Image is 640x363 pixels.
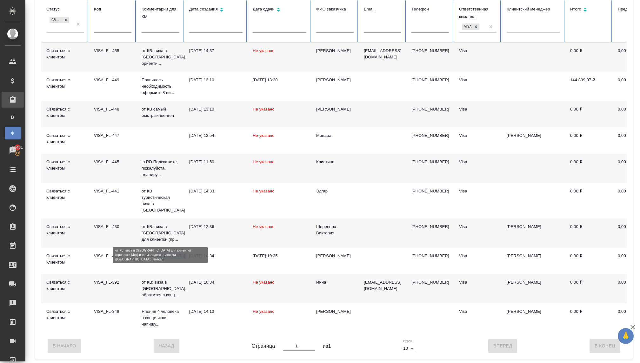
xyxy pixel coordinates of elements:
div: Связаться с клиентом [46,279,84,292]
span: 12401 [8,144,27,151]
span: Не указано [253,224,275,229]
span: Не указано [253,159,275,164]
span: 🙏 [620,329,631,343]
div: Visa [459,77,497,83]
div: Visa [459,279,497,286]
div: [DATE] 10:35 [253,253,306,259]
div: [PERSON_NAME] [316,106,354,112]
p: [GEOGRAPHIC_DATA] [142,253,179,259]
p: от КВ самый быстрый шенген [142,106,179,119]
div: Связаться с клиентом [46,159,84,171]
td: 0,00 ₽ [565,43,613,72]
p: от КВ туристическая виза в [GEOGRAPHIC_DATA] [142,188,179,213]
div: Visa [462,24,472,30]
div: VISA_FL-447 [94,132,131,139]
a: 12401 [2,143,24,158]
div: Телефон [411,5,449,13]
div: Связаться с клиентом [46,106,84,119]
div: 10 [403,344,416,353]
div: Связаться с клиентом [46,308,84,321]
td: [PERSON_NAME] [502,248,565,274]
div: [DATE] 14:37 [189,48,243,54]
div: Связаться с клиентом [50,17,62,24]
div: [DATE] 10:34 [189,279,243,286]
p: [PHONE_NUMBER] [411,253,449,259]
td: 0,00 ₽ [565,218,613,248]
p: [PHONE_NUMBER] [411,159,449,165]
div: VISA_FL-448 [94,106,131,112]
a: В [5,111,21,124]
p: [PHONE_NUMBER] [411,279,449,286]
td: [PERSON_NAME] [502,274,565,303]
div: Шеревера Виктория [316,224,354,236]
div: [DATE] 14:13 [189,308,243,315]
div: [PERSON_NAME] [316,308,354,315]
div: [DATE] 13:54 [189,132,243,139]
span: Не указано [253,189,275,193]
div: Статус [46,5,84,13]
div: VISA_FL-445 [94,159,131,165]
p: jn RD Подскажите, пожалуйста, планиру... [142,159,179,178]
div: Связаться с клиентом [46,77,84,90]
div: Комментарии для КМ [142,5,179,21]
td: 0,00 ₽ [565,248,613,274]
td: [PERSON_NAME] [502,303,565,333]
div: Связаться с клиентом [46,253,84,266]
td: 0,00 ₽ [565,274,613,303]
div: VISA_FL-441 [94,188,131,194]
p: [PHONE_NUMBER] [411,48,449,54]
div: ФИО заказчика [316,5,354,13]
div: Эдгар [316,188,354,194]
td: 144 899,97 ₽ [565,72,613,101]
td: 0,00 ₽ [565,303,613,333]
td: [PERSON_NAME] [502,127,565,154]
div: Инна [316,279,354,286]
div: Visa [459,132,497,139]
p: от КВ: виза в [GEOGRAPHIC_DATA], обратится в конц... [142,279,179,298]
span: Не указано [253,48,275,53]
div: [DATE] 13:10 [189,77,243,83]
div: [DATE] 13:10 [189,106,243,112]
td: 0,00 ₽ [565,101,613,127]
div: [DATE] 12:36 [189,224,243,230]
p: [PHONE_NUMBER] [411,106,449,112]
p: Появилась необходимость оформить 8 ви... [142,77,179,96]
div: [DATE] 13:20 [253,77,306,83]
span: Страница [252,342,275,350]
label: Строк [403,339,412,343]
span: Не указано [253,133,275,138]
p: [PHONE_NUMBER] [411,77,449,83]
div: VISA_FL-392 [94,279,131,286]
div: Visa [459,106,497,112]
div: [DATE] 10:34 [189,253,243,259]
div: Клиентский менеджер [507,5,560,13]
div: Сортировка [253,5,306,15]
div: Email [364,5,401,13]
span: из 1 [323,342,331,350]
div: Visa [459,188,497,194]
div: VISA_FL-430 [94,224,131,230]
a: Ф [5,127,21,139]
button: 🙏 [618,328,634,344]
p: от КВ: виза в [GEOGRAPHIC_DATA] для клиентки (пр... [142,224,179,243]
div: Visa [459,159,497,165]
p: [PHONE_NUMBER] [411,188,449,194]
p: [PHONE_NUMBER] [411,132,449,139]
div: VISA_FL-348 [94,308,131,315]
span: В [8,114,17,120]
td: [PERSON_NAME] [502,218,565,248]
p: [EMAIL_ADDRESS][DOMAIN_NAME] [364,48,401,60]
div: [PERSON_NAME] [316,77,354,83]
div: VISA_FL-420 [94,253,131,259]
div: Связаться с клиентом [46,48,84,60]
div: Кристина [316,159,354,165]
div: [PERSON_NAME] [316,253,354,259]
div: Visa [459,48,497,54]
div: Связаться с клиентом [46,188,84,201]
div: Сортировка [189,5,243,15]
div: [PERSON_NAME] [316,48,354,54]
span: Не указано [253,280,275,285]
p: [EMAIL_ADDRESS][DOMAIN_NAME] [364,279,401,292]
td: 0,00 ₽ [565,154,613,183]
div: [DATE] 11:50 [189,159,243,165]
